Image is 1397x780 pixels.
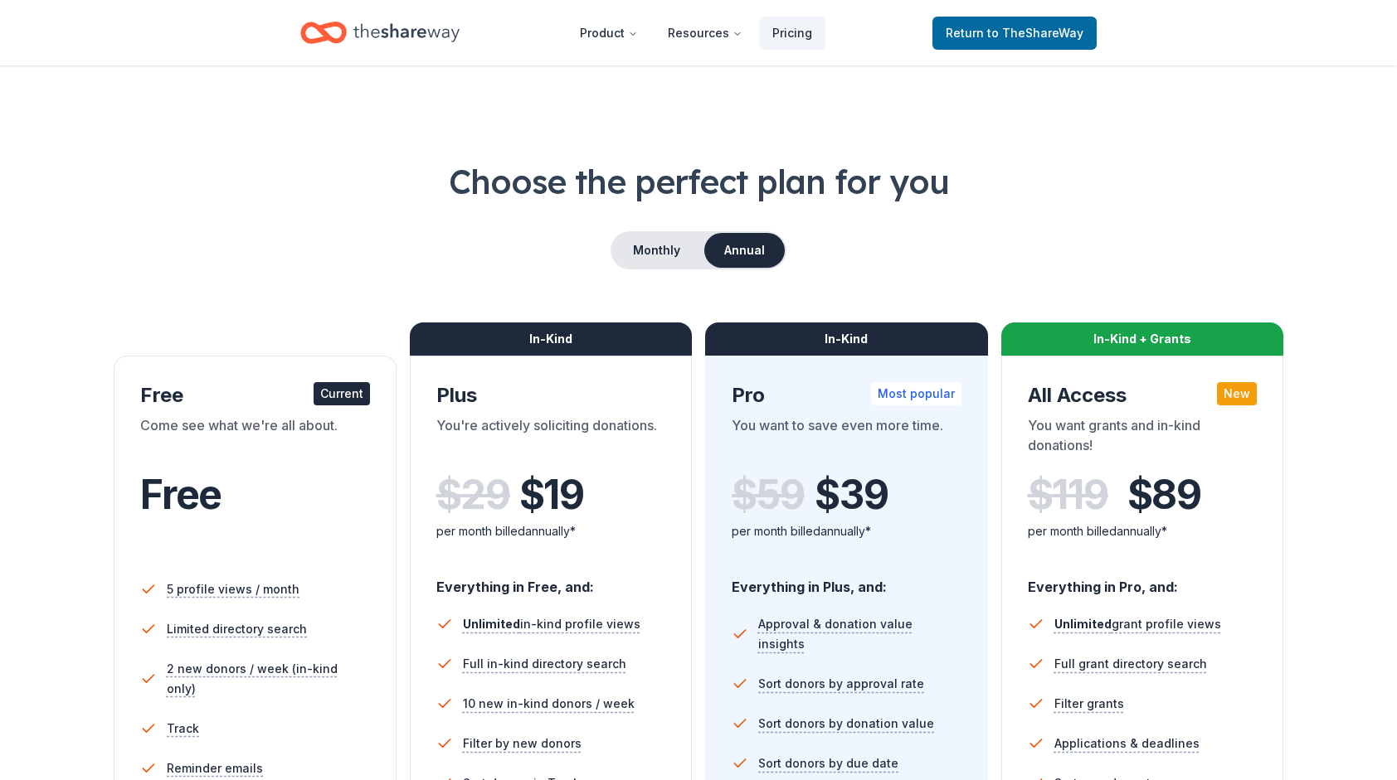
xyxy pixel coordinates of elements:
span: Unlimited [1054,617,1112,631]
div: In-Kind [410,322,693,356]
div: In-Kind + Grants [1001,322,1284,356]
span: Full in-kind directory search [463,654,626,674]
span: to TheShareWay [987,26,1083,40]
span: Sort donors by due date [758,753,898,773]
span: 2 new donors / week (in-kind only) [167,659,370,699]
button: Product [567,17,651,50]
div: You want grants and in-kind donations! [1028,415,1258,462]
span: Limited directory search [167,619,307,639]
div: Plus [436,382,666,409]
span: Free [140,470,221,519]
span: $ 89 [1127,472,1201,518]
nav: Main [567,13,825,52]
div: Everything in Pro, and: [1028,563,1258,598]
button: Monthly [612,233,701,268]
span: Unlimited [463,617,520,631]
span: Applications & deadlines [1054,734,1200,753]
a: Returnto TheShareWay [932,17,1097,50]
div: Come see what we're all about. [140,415,370,462]
span: Sort donors by donation value [758,714,934,734]
button: Resources [655,17,756,50]
button: Annual [704,233,785,268]
div: per month billed annually* [732,521,961,541]
span: in-kind profile views [463,617,640,631]
div: In-Kind [705,322,988,356]
span: Filter grants [1054,694,1124,714]
span: Full grant directory search [1054,654,1207,674]
span: Filter by new donors [463,734,582,753]
div: New [1217,382,1257,405]
span: 5 profile views / month [167,579,299,599]
div: Everything in Plus, and: [732,563,961,598]
h1: Choose the perfect plan for you [66,158,1331,205]
span: Return [946,23,1083,43]
div: All Access [1028,382,1258,409]
span: $ 39 [815,472,888,518]
div: Most popular [871,382,961,405]
span: Sort donors by approval rate [758,674,924,694]
div: You're actively soliciting donations. [436,415,666,462]
div: Free [140,382,370,409]
div: per month billed annually* [436,521,666,541]
div: You want to save even more time. [732,415,961,462]
span: grant profile views [1054,617,1221,631]
span: Track [167,719,199,739]
div: Everything in Free, and: [436,563,666,598]
a: Home [300,13,460,52]
div: per month billed annually* [1028,521,1258,541]
a: Pricing [759,17,825,50]
div: Pro [732,382,961,409]
span: $ 19 [519,472,584,518]
span: Reminder emails [167,758,263,778]
span: Approval & donation value insights [758,614,961,654]
div: Current [314,382,370,405]
span: 10 new in-kind donors / week [463,694,635,714]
